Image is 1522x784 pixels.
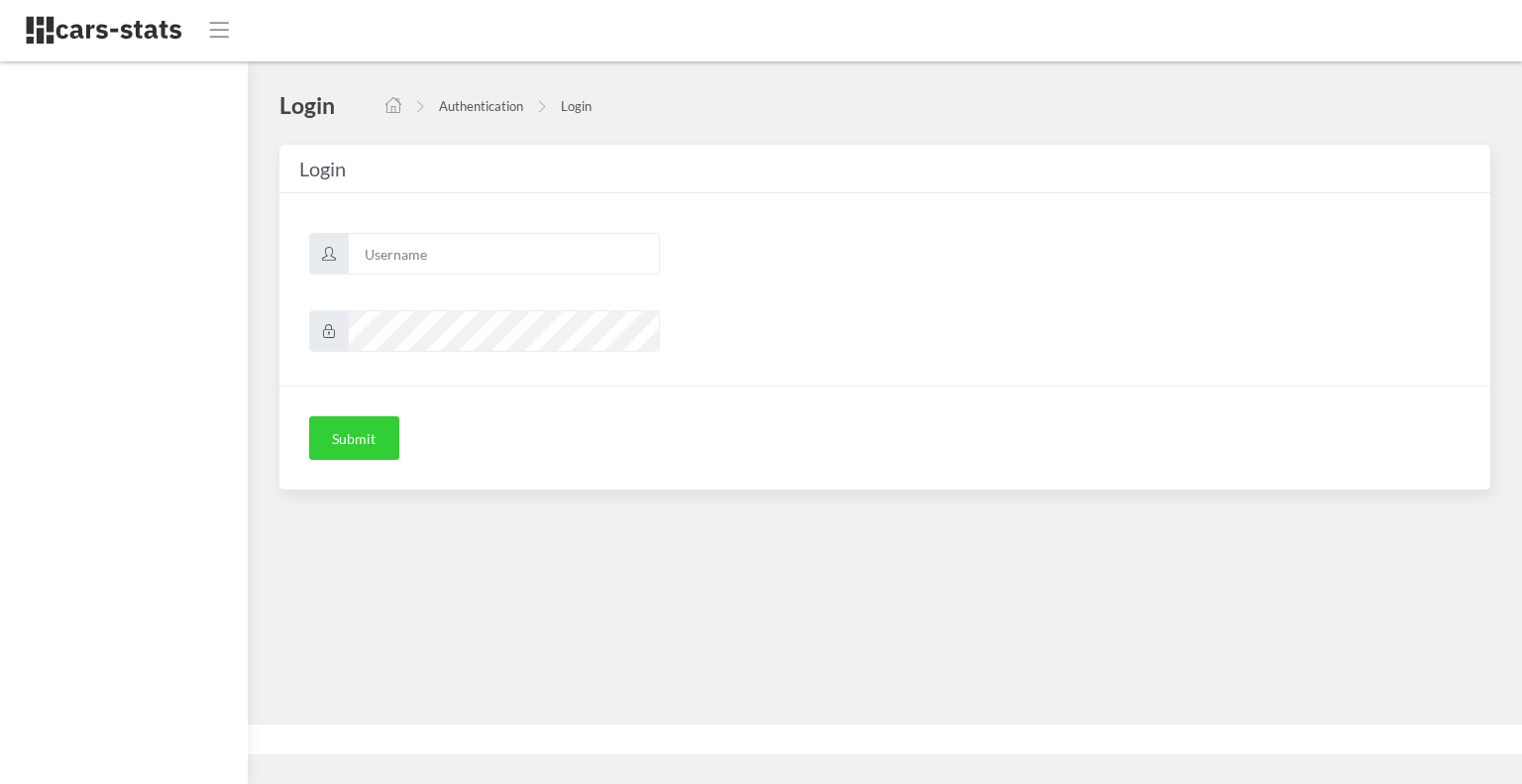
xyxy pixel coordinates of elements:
[309,416,399,460] button: Submit
[25,15,183,46] img: navbar brand
[279,90,335,120] h4: Login
[299,157,346,180] span: Login
[561,98,592,114] a: Login
[439,98,523,114] a: Authentication
[348,233,660,275] input: Username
